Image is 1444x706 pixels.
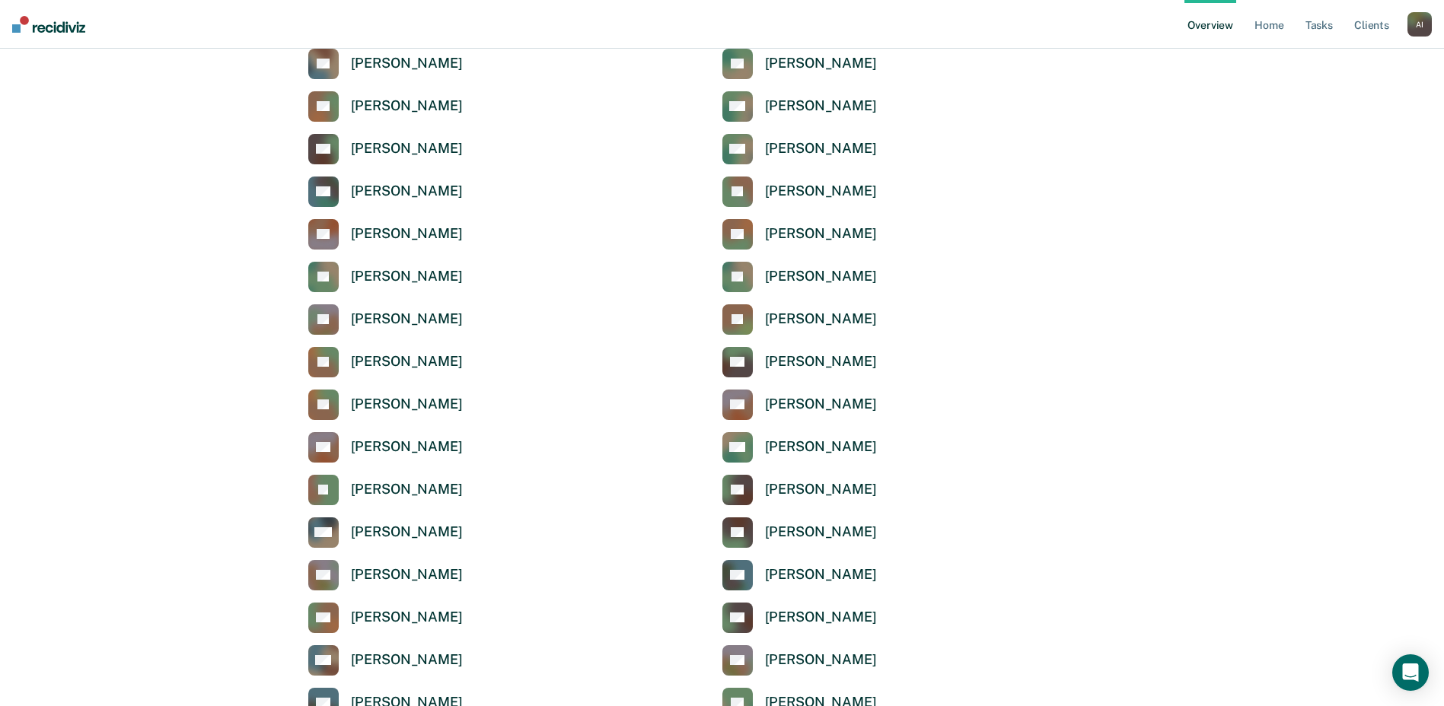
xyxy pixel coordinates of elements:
[351,396,463,413] div: [PERSON_NAME]
[722,134,877,164] a: [PERSON_NAME]
[351,310,463,328] div: [PERSON_NAME]
[722,219,877,250] a: [PERSON_NAME]
[722,390,877,420] a: [PERSON_NAME]
[1407,12,1432,37] div: A I
[722,475,877,505] a: [PERSON_NAME]
[351,268,463,285] div: [PERSON_NAME]
[765,438,877,456] div: [PERSON_NAME]
[308,49,463,79] a: [PERSON_NAME]
[308,390,463,420] a: [PERSON_NAME]
[765,566,877,584] div: [PERSON_NAME]
[351,353,463,370] div: [PERSON_NAME]
[308,91,463,122] a: [PERSON_NAME]
[765,481,877,498] div: [PERSON_NAME]
[308,645,463,676] a: [PERSON_NAME]
[722,645,877,676] a: [PERSON_NAME]
[351,97,463,115] div: [PERSON_NAME]
[722,603,877,633] a: [PERSON_NAME]
[765,140,877,157] div: [PERSON_NAME]
[308,432,463,463] a: [PERSON_NAME]
[765,55,877,72] div: [PERSON_NAME]
[722,49,877,79] a: [PERSON_NAME]
[351,183,463,200] div: [PERSON_NAME]
[765,353,877,370] div: [PERSON_NAME]
[351,438,463,456] div: [PERSON_NAME]
[722,347,877,377] a: [PERSON_NAME]
[12,16,85,33] img: Recidiviz
[308,262,463,292] a: [PERSON_NAME]
[308,560,463,590] a: [PERSON_NAME]
[308,219,463,250] a: [PERSON_NAME]
[765,310,877,328] div: [PERSON_NAME]
[722,304,877,335] a: [PERSON_NAME]
[765,609,877,626] div: [PERSON_NAME]
[351,609,463,626] div: [PERSON_NAME]
[351,566,463,584] div: [PERSON_NAME]
[308,603,463,633] a: [PERSON_NAME]
[765,396,877,413] div: [PERSON_NAME]
[722,560,877,590] a: [PERSON_NAME]
[308,304,463,335] a: [PERSON_NAME]
[308,517,463,548] a: [PERSON_NAME]
[722,517,877,548] a: [PERSON_NAME]
[765,651,877,669] div: [PERSON_NAME]
[1407,12,1432,37] button: AI
[308,347,463,377] a: [PERSON_NAME]
[765,183,877,200] div: [PERSON_NAME]
[722,176,877,207] a: [PERSON_NAME]
[722,262,877,292] a: [PERSON_NAME]
[351,651,463,669] div: [PERSON_NAME]
[308,475,463,505] a: [PERSON_NAME]
[351,140,463,157] div: [PERSON_NAME]
[308,176,463,207] a: [PERSON_NAME]
[351,225,463,243] div: [PERSON_NAME]
[351,55,463,72] div: [PERSON_NAME]
[765,97,877,115] div: [PERSON_NAME]
[765,523,877,541] div: [PERSON_NAME]
[765,268,877,285] div: [PERSON_NAME]
[308,134,463,164] a: [PERSON_NAME]
[722,91,877,122] a: [PERSON_NAME]
[722,432,877,463] a: [PERSON_NAME]
[765,225,877,243] div: [PERSON_NAME]
[351,481,463,498] div: [PERSON_NAME]
[1392,654,1429,691] div: Open Intercom Messenger
[351,523,463,541] div: [PERSON_NAME]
